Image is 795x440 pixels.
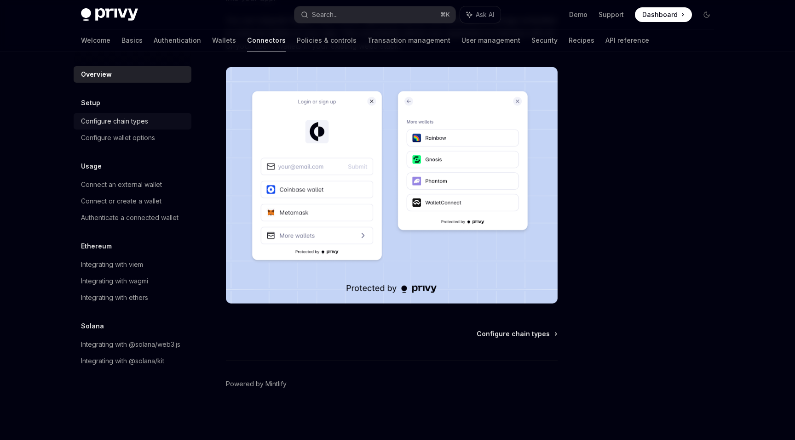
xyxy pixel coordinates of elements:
img: Connectors3 [226,67,558,304]
a: Demo [569,10,588,19]
div: Integrating with @solana/web3.js [81,339,180,350]
a: API reference [605,29,649,51]
div: Integrating with viem [81,259,143,270]
a: Powered by Mintlify [226,379,287,389]
div: Connect an external wallet [81,179,162,190]
a: Connect or create a wallet [74,193,191,209]
h5: Setup [81,97,100,108]
a: Integrating with ethers [74,289,191,306]
a: Connect an external wallet [74,176,191,193]
a: Overview [74,66,191,83]
div: Authenticate a connected wallet [81,212,179,223]
a: Dashboard [635,7,692,22]
button: Search...⌘K [294,6,455,23]
a: Security [531,29,558,51]
button: Ask AI [460,6,501,23]
a: Welcome [81,29,110,51]
a: Configure wallet options [74,130,191,146]
span: Ask AI [476,10,494,19]
span: Configure chain types [477,329,550,338]
a: Connectors [247,29,286,51]
div: Configure wallet options [81,132,155,143]
a: Basics [121,29,143,51]
a: Policies & controls [297,29,357,51]
a: Integrating with viem [74,256,191,273]
a: Integrating with @solana/web3.js [74,336,191,353]
div: Integrating with ethers [81,292,148,303]
a: Recipes [569,29,594,51]
div: Search... [312,9,338,20]
a: Transaction management [368,29,450,51]
div: Integrating with @solana/kit [81,355,164,367]
h5: Ethereum [81,241,112,252]
a: Support [599,10,624,19]
div: Configure chain types [81,116,148,127]
div: Connect or create a wallet [81,196,161,207]
div: Integrating with wagmi [81,276,148,287]
a: Authenticate a connected wallet [74,209,191,226]
a: Integrating with @solana/kit [74,353,191,369]
a: Configure chain types [477,329,557,338]
button: Toggle dark mode [699,7,714,22]
span: ⌘ K [440,11,450,18]
a: Integrating with wagmi [74,273,191,289]
a: Configure chain types [74,113,191,130]
a: Wallets [212,29,236,51]
span: Dashboard [642,10,678,19]
a: Authentication [154,29,201,51]
h5: Solana [81,321,104,332]
div: Overview [81,69,112,80]
h5: Usage [81,161,102,172]
a: User management [461,29,520,51]
img: dark logo [81,8,138,21]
